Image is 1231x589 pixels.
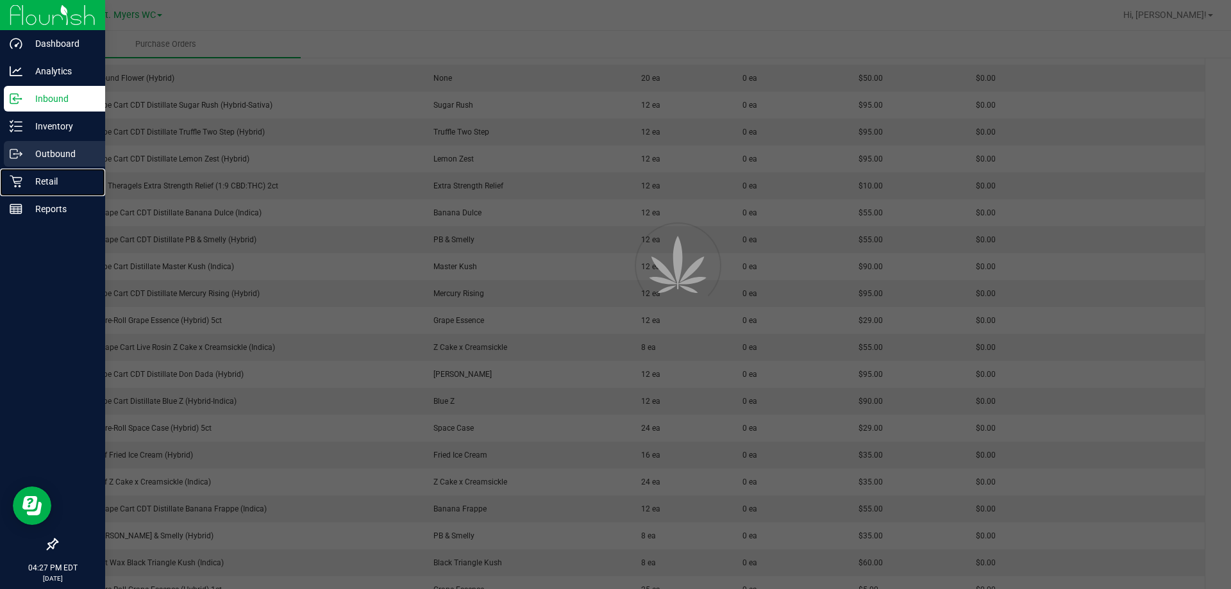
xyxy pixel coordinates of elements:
p: Analytics [22,63,99,79]
inline-svg: Inventory [10,120,22,133]
inline-svg: Inbound [10,92,22,105]
p: Outbound [22,146,99,162]
p: 04:27 PM EDT [6,562,99,574]
p: Retail [22,174,99,189]
inline-svg: Analytics [10,65,22,78]
iframe: Resource center [13,486,51,525]
inline-svg: Dashboard [10,37,22,50]
p: Inbound [22,91,99,106]
inline-svg: Reports [10,203,22,215]
p: Reports [22,201,99,217]
inline-svg: Outbound [10,147,22,160]
p: [DATE] [6,574,99,583]
p: Dashboard [22,36,99,51]
inline-svg: Retail [10,175,22,188]
p: Inventory [22,119,99,134]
